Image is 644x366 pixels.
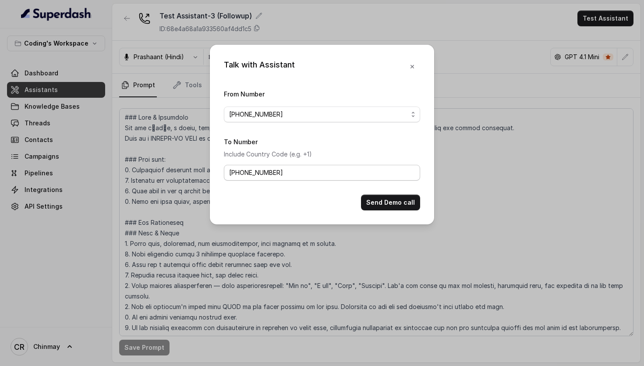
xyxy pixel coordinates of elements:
input: +1123456789 [224,165,420,181]
label: To Number [224,138,258,146]
label: From Number [224,90,265,98]
div: Talk with Assistant [224,59,295,75]
span: [PHONE_NUMBER] [229,109,408,120]
button: [PHONE_NUMBER] [224,107,420,122]
button: Send Demo call [361,195,420,210]
p: Include Country Code (e.g. +1) [224,149,420,160]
